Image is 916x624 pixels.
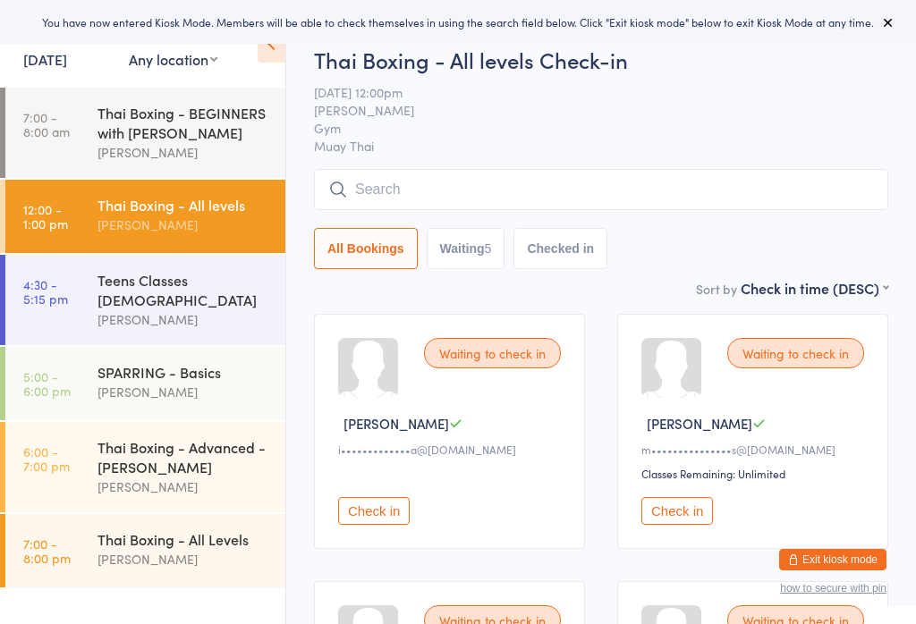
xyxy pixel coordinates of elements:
[641,442,869,457] div: m•••••••••••••••s@[DOMAIN_NAME]
[741,278,888,298] div: Check in time (DESC)
[98,382,270,402] div: [PERSON_NAME]
[23,277,68,306] time: 4:30 - 5:15 pm
[314,169,888,210] input: Search
[98,309,270,330] div: [PERSON_NAME]
[98,362,270,382] div: SPARRING - Basics
[23,110,70,139] time: 7:00 - 8:00 am
[338,442,566,457] div: i•••••••••••••a@[DOMAIN_NAME]
[23,369,71,398] time: 5:00 - 6:00 pm
[5,347,285,420] a: 5:00 -6:00 pmSPARRING - Basics[PERSON_NAME]
[314,45,888,74] h2: Thai Boxing - All levels Check-in
[98,215,270,235] div: [PERSON_NAME]
[98,270,270,309] div: Teens Classes [DEMOGRAPHIC_DATA]
[129,49,217,69] div: Any location
[338,497,410,525] button: Check in
[98,142,270,163] div: [PERSON_NAME]
[424,338,561,368] div: Waiting to check in
[5,422,285,512] a: 6:00 -7:00 pmThai Boxing - Advanced - [PERSON_NAME][PERSON_NAME]
[314,228,418,269] button: All Bookings
[23,202,68,231] time: 12:00 - 1:00 pm
[98,103,270,142] div: Thai Boxing - BEGINNERS with [PERSON_NAME]
[314,119,861,137] span: Gym
[780,582,886,594] button: how to secure with pin
[98,476,270,497] div: [PERSON_NAME]
[641,466,869,481] div: Classes Remaining: Unlimited
[314,83,861,101] span: [DATE] 12:00pm
[485,241,492,256] div: 5
[23,444,70,473] time: 6:00 - 7:00 pm
[5,180,285,253] a: 12:00 -1:00 pmThai Boxing - All levels[PERSON_NAME]
[314,137,888,155] span: Muay Thai
[647,414,752,433] span: [PERSON_NAME]
[98,437,270,476] div: Thai Boxing - Advanced - [PERSON_NAME]
[5,514,285,587] a: 7:00 -8:00 pmThai Boxing - All Levels[PERSON_NAME]
[29,14,887,30] div: You have now entered Kiosk Mode. Members will be able to check themselves in using the search fie...
[23,536,71,565] time: 7:00 - 8:00 pm
[314,101,861,119] span: [PERSON_NAME]
[5,88,285,178] a: 7:00 -8:00 amThai Boxing - BEGINNERS with [PERSON_NAME][PERSON_NAME]
[343,414,449,433] span: [PERSON_NAME]
[641,497,713,525] button: Check in
[98,195,270,215] div: Thai Boxing - All levels
[727,338,864,368] div: Waiting to check in
[513,228,607,269] button: Checked in
[23,49,67,69] a: [DATE]
[5,255,285,345] a: 4:30 -5:15 pmTeens Classes [DEMOGRAPHIC_DATA][PERSON_NAME]
[98,529,270,549] div: Thai Boxing - All Levels
[98,549,270,569] div: [PERSON_NAME]
[779,549,886,570] button: Exit kiosk mode
[427,228,505,269] button: Waiting5
[696,280,737,298] label: Sort by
